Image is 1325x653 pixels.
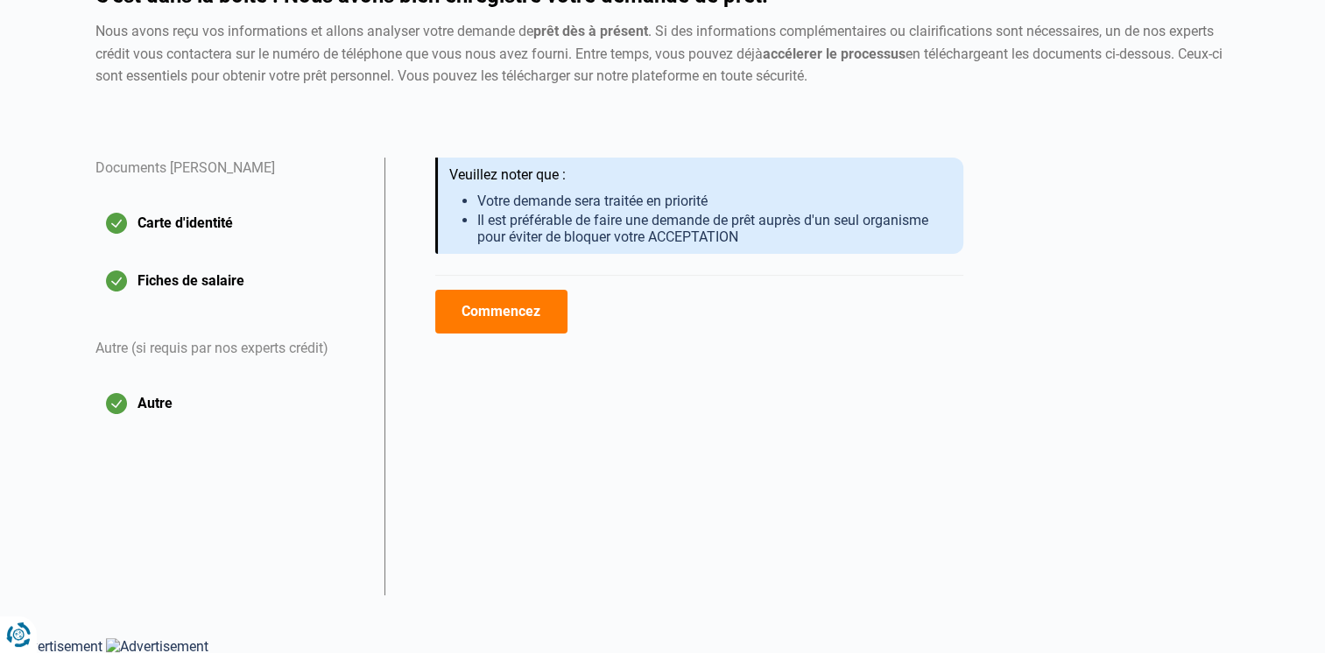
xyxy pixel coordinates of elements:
[95,259,363,303] button: Fiches de salaire
[95,201,363,245] button: Carte d'identité
[95,20,1230,88] div: Nous avons reçu vos informations et allons analyser votre demande de . Si des informations complé...
[763,46,906,62] strong: accélerer le processus
[477,193,949,209] li: Votre demande sera traitée en priorité
[533,23,648,39] strong: prêt dès à présent
[449,166,949,184] div: Veuillez noter que :
[95,158,363,201] div: Documents [PERSON_NAME]
[95,317,363,382] div: Autre (si requis par nos experts crédit)
[95,382,363,425] button: Autre
[477,212,949,245] li: Il est préférable de faire une demande de prêt auprès d'un seul organisme pour éviter de bloquer ...
[435,290,567,334] button: Commencez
